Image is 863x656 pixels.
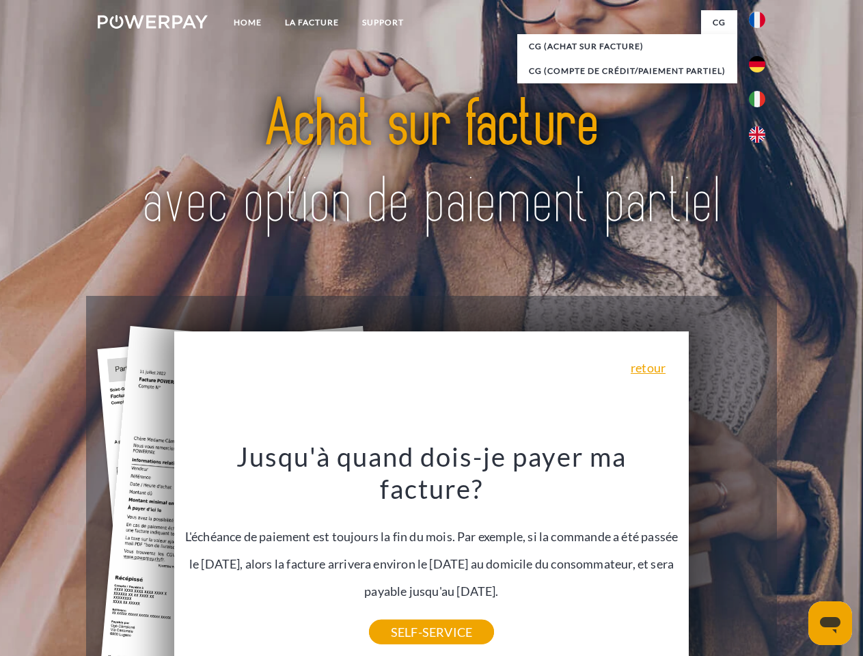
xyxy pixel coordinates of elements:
[701,10,737,35] a: CG
[273,10,351,35] a: LA FACTURE
[517,34,737,59] a: CG (achat sur facture)
[182,440,681,632] div: L'échéance de paiement est toujours la fin du mois. Par exemple, si la commande a été passée le [...
[631,361,666,374] a: retour
[749,126,765,143] img: en
[351,10,415,35] a: Support
[369,620,494,644] a: SELF-SERVICE
[517,59,737,83] a: CG (Compte de crédit/paiement partiel)
[98,15,208,29] img: logo-powerpay-white.svg
[749,91,765,107] img: it
[808,601,852,645] iframe: Bouton de lancement de la fenêtre de messagerie
[222,10,273,35] a: Home
[749,56,765,72] img: de
[182,440,681,506] h3: Jusqu'à quand dois-je payer ma facture?
[131,66,732,262] img: title-powerpay_fr.svg
[749,12,765,28] img: fr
